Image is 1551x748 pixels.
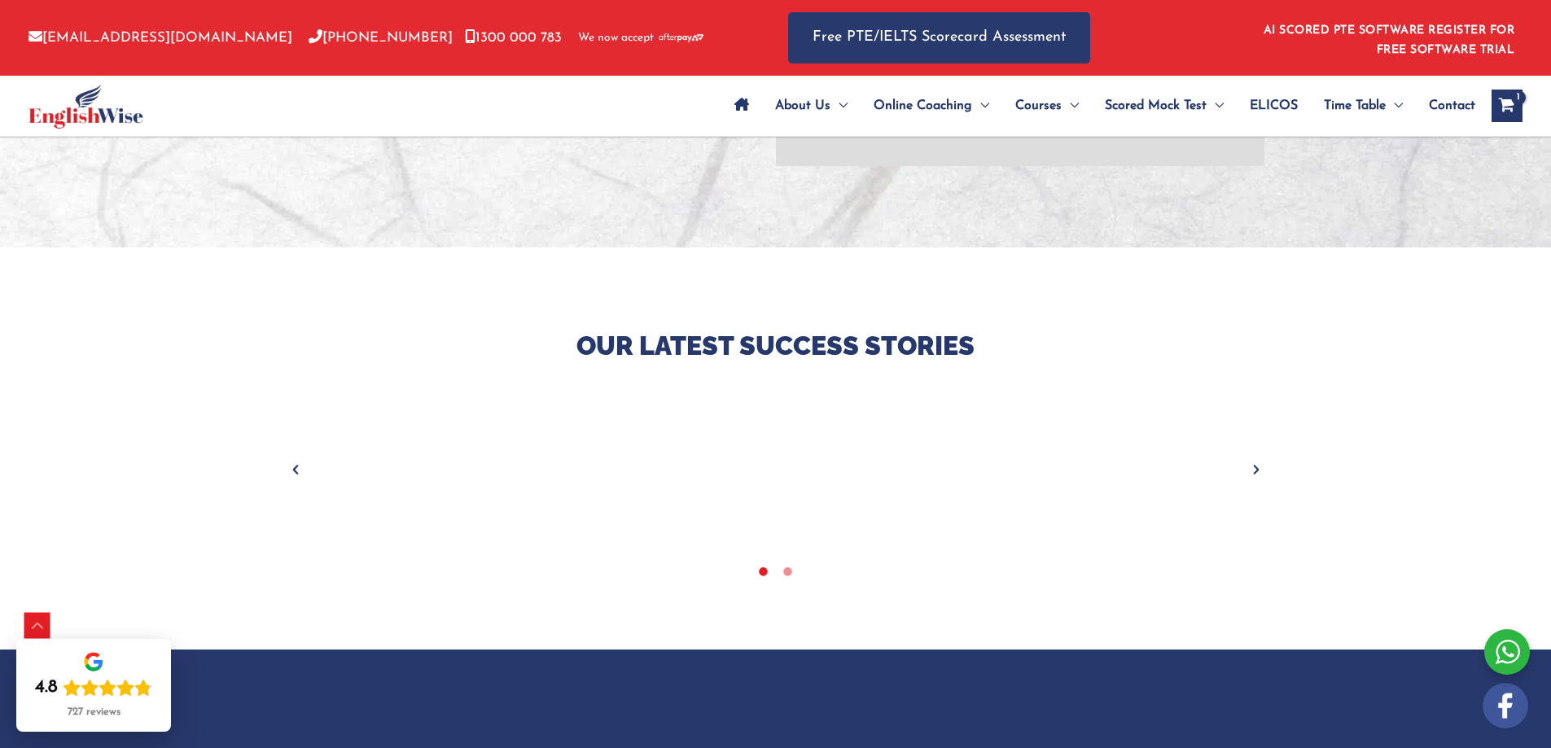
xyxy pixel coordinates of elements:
a: [PHONE_NUMBER] [309,31,453,45]
nav: Site Navigation: Main Menu [721,77,1475,134]
a: About UsMenu Toggle [762,77,861,134]
img: cropped-ew-logo [28,84,143,129]
aside: Header Widget 1 [1254,11,1523,64]
span: Scored Mock Test [1105,77,1207,134]
a: Contact [1416,77,1475,134]
a: CoursesMenu Toggle [1002,77,1092,134]
a: Free PTE/IELTS Scorecard Assessment [788,12,1090,63]
span: Menu Toggle [830,77,848,134]
a: ELICOS [1237,77,1311,134]
span: We now accept [578,30,654,46]
div: Rating: 4.8 out of 5 [35,676,152,699]
img: white-facebook.png [1483,683,1528,728]
img: Afterpay-Logo [659,33,703,42]
span: Time Table [1324,77,1386,134]
a: Online CoachingMenu Toggle [861,77,1002,134]
span: Menu Toggle [1386,77,1403,134]
span: Contact [1429,77,1475,134]
a: View Shopping Cart, 1 items [1492,90,1523,122]
p: Our Latest Success Stories [300,329,1252,363]
span: About Us [775,77,830,134]
a: Time TableMenu Toggle [1311,77,1416,134]
span: Menu Toggle [1062,77,1079,134]
a: [EMAIL_ADDRESS][DOMAIN_NAME] [28,31,292,45]
span: ELICOS [1250,77,1298,134]
div: 727 reviews [68,706,120,719]
a: AI SCORED PTE SOFTWARE REGISTER FOR FREE SOFTWARE TRIAL [1264,24,1515,56]
button: Next [1248,461,1264,478]
button: Previous [287,461,304,478]
span: Online Coaching [874,77,972,134]
span: Courses [1015,77,1062,134]
a: Scored Mock TestMenu Toggle [1092,77,1237,134]
div: 4.8 [35,676,58,699]
span: Menu Toggle [972,77,989,134]
span: Menu Toggle [1207,77,1224,134]
a: 1300 000 783 [465,31,562,45]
